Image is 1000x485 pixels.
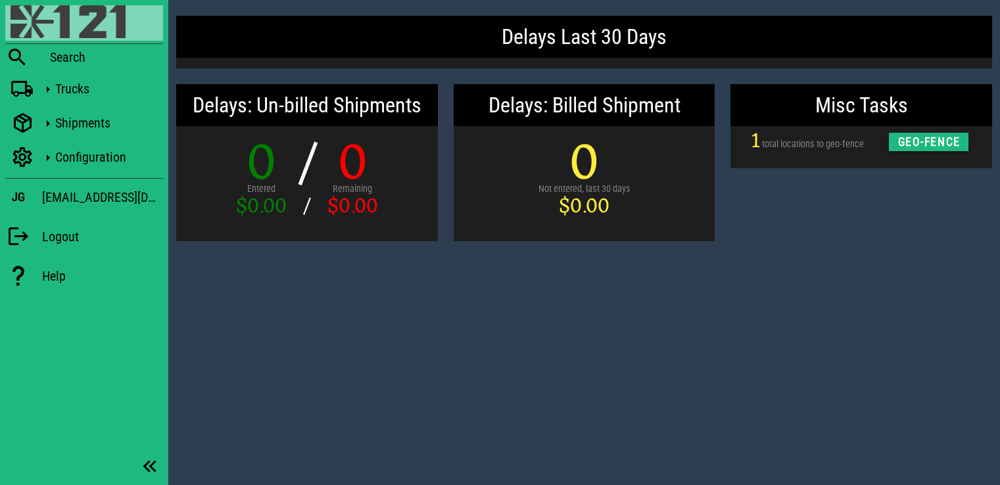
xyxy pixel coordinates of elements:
[42,268,163,284] div: Help
[176,84,438,126] div: Delays: Un-billed Shipments
[538,196,631,218] div: $0.00
[297,196,318,218] div: /
[176,16,992,58] div: Delays Last 30 Days
[297,139,318,192] div: /
[11,5,126,38] img: 87f0f0e.png
[889,136,969,147] a: geo-fence
[762,139,864,150] span: total locations to geo-fence
[5,258,163,294] a: Help
[12,190,25,204] h3: JG
[751,123,760,160] span: 1
[55,115,158,131] div: Shipments
[730,84,992,126] div: Misc Tasks
[42,187,163,208] div: [EMAIL_ADDRESS][DOMAIN_NAME]
[236,139,287,192] div: 0
[236,196,287,218] div: $0.00
[5,5,163,41] a: Blackfly
[327,139,378,192] div: 0
[454,84,715,126] div: Delays: Billed Shipment
[236,182,287,196] div: Entered
[889,133,969,151] button: geo-fence
[538,182,631,196] div: Not entered, last 30 days
[42,229,163,244] div: Logout
[897,135,961,149] span: geo-fence
[50,49,163,65] div: Search
[327,182,378,196] div: Remaining
[55,81,158,97] div: Trucks
[55,149,158,165] div: Configuration
[538,139,631,192] div: 0
[327,196,378,218] div: $0.00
